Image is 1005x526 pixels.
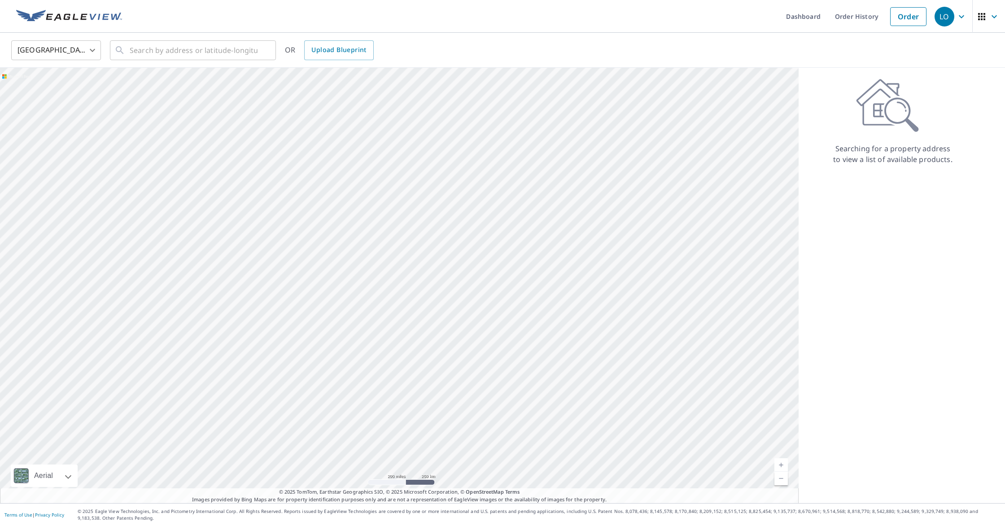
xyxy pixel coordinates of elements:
div: Aerial [31,465,56,487]
div: Aerial [11,465,78,487]
span: © 2025 TomTom, Earthstar Geographics SIO, © 2025 Microsoft Corporation, © [279,488,520,496]
a: Privacy Policy [35,512,64,518]
a: Terms [505,488,520,495]
img: EV Logo [16,10,122,23]
div: OR [285,40,374,60]
a: OpenStreetMap [466,488,503,495]
p: | [4,512,64,517]
a: Order [890,7,926,26]
span: Upload Blueprint [311,44,366,56]
p: Searching for a property address to view a list of available products. [833,143,953,165]
div: [GEOGRAPHIC_DATA] [11,38,101,63]
input: Search by address or latitude-longitude [130,38,258,63]
a: Current Level 5, Zoom In [774,458,788,472]
a: Upload Blueprint [304,40,373,60]
p: © 2025 Eagle View Technologies, Inc. and Pictometry International Corp. All Rights Reserved. Repo... [78,508,1001,522]
a: Current Level 5, Zoom Out [774,472,788,485]
div: LO [935,7,954,26]
a: Terms of Use [4,512,32,518]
